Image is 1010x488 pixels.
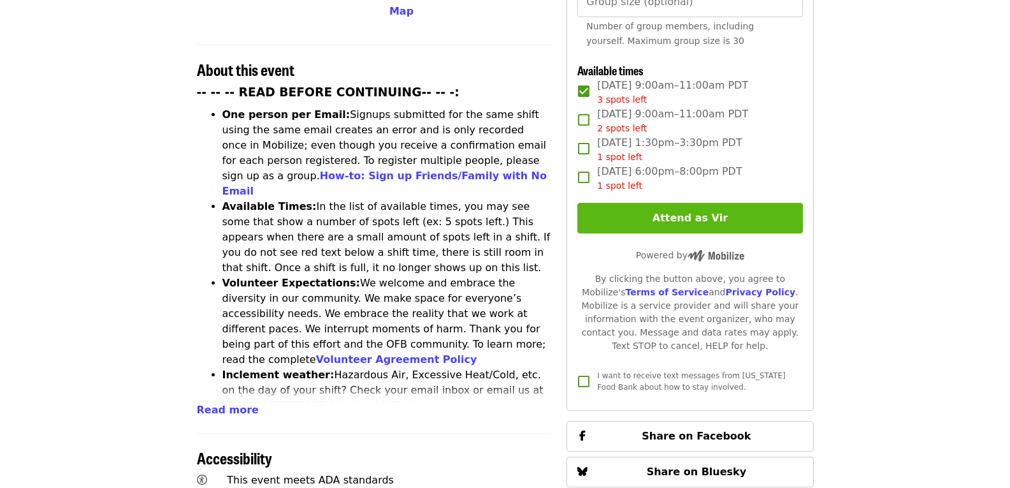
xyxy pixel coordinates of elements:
[597,164,742,193] span: [DATE] 6:00pm–8:00pm PDT
[197,58,294,80] span: About this event
[197,447,272,469] span: Accessibility
[222,107,552,199] li: Signups submitted for the same shift using the same email creates an error and is only recorded o...
[577,62,644,78] span: Available times
[222,277,361,289] strong: Volunteer Expectations:
[316,353,477,366] a: Volunteer Agreement Policy
[725,287,795,297] a: Privacy Policy
[222,170,547,197] a: How-to: Sign up Friends/Family with No Email
[197,474,207,486] i: universal-access icon
[389,5,414,17] span: Map
[642,430,751,442] span: Share on Facebook
[597,78,748,107] span: [DATE] 9:00am–11:00am PDT
[197,85,459,99] strong: -- -- -- READ BEFORE CONTINUING-- -- -:
[597,123,647,133] span: 2 spots left
[227,474,394,486] span: This event meets ADA standards
[597,135,742,164] span: [DATE] 1:30pm–3:30pm PDT
[636,250,744,260] span: Powered by
[688,250,744,262] img: Powered by Mobilize
[597,94,647,105] span: 3 spots left
[222,200,317,212] strong: Available Times:
[597,107,748,135] span: [DATE] 9:00am–11:00am PDT
[222,108,350,121] strong: One person per Email:
[577,272,802,353] div: By clicking the button above, you agree to Mobilize's and . Mobilize is a service provider and wi...
[566,457,813,487] button: Share on Bluesky
[222,276,552,367] li: We welcome and embrace the diversity in our community. We make space for everyone’s accessibility...
[597,371,785,392] span: I want to receive text messages from [US_STATE] Food Bank about how to stay involved.
[222,369,335,381] strong: Inclement weather:
[222,199,552,276] li: In the list of available times, you may see some that show a number of spots left (ex: 5 spots le...
[566,421,813,452] button: Share on Facebook
[625,287,709,297] a: Terms of Service
[389,4,414,19] button: Map
[597,181,642,191] span: 1 spot left
[577,203,802,233] button: Attend as Vir
[597,152,642,162] span: 1 spot left
[586,21,754,46] span: Number of group members, including yourself. Maximum group size is 30
[222,367,552,444] li: Hazardous Air, Excessive Heat/Cold, etc. on the day of your shift? Check your email inbox or emai...
[647,466,747,478] span: Share on Bluesky
[197,403,259,418] button: Read more
[197,404,259,416] span: Read more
